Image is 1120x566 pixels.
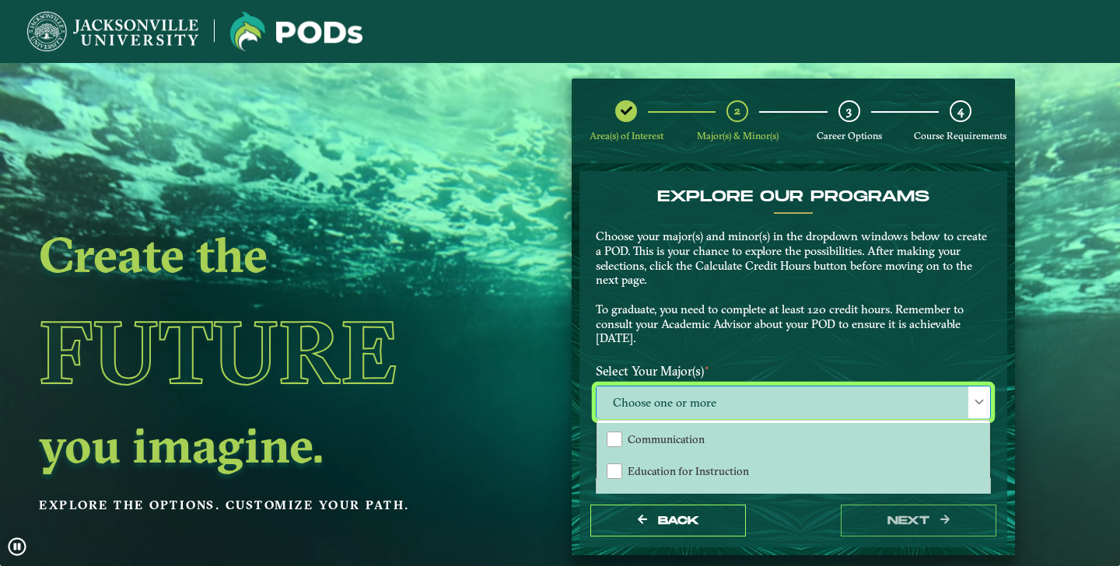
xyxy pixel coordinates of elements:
h1: Future [39,281,465,423]
span: Career Options [817,130,882,141]
li: Exercise Science [597,487,989,520]
span: Back [658,514,699,527]
sup: ⋆ [704,362,710,373]
label: Select Your Major(s) [584,357,1003,386]
p: Explore the options. Customize your path. [39,494,465,517]
h2: Create the [39,232,465,276]
button: next [841,505,996,536]
span: Course Requirements [914,130,1006,141]
span: Education for Instruction [628,464,749,478]
img: Jacksonville University logo [230,12,362,51]
h2: you imagine. [39,423,465,466]
span: Area(s) of Interest [590,130,663,141]
label: Select Your Minor(s) [584,449,1003,477]
button: Back [590,505,746,536]
span: Communication [628,432,705,446]
h4: EXPLORE OUR PROGRAMS [596,187,991,206]
li: Communication [597,423,989,456]
p: Please select at least one Major [596,423,991,438]
span: 2 [734,103,740,118]
img: Jacksonville University logo [27,12,198,51]
p: Choose your major(s) and minor(s) in the dropdown windows below to create a POD. This is your cha... [596,229,991,346]
span: 4 [957,103,964,118]
span: Major(s) & Minor(s) [697,130,779,141]
span: 3 [846,103,852,118]
li: Education for Instruction [597,455,989,487]
span: Choose one or more [597,386,990,420]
